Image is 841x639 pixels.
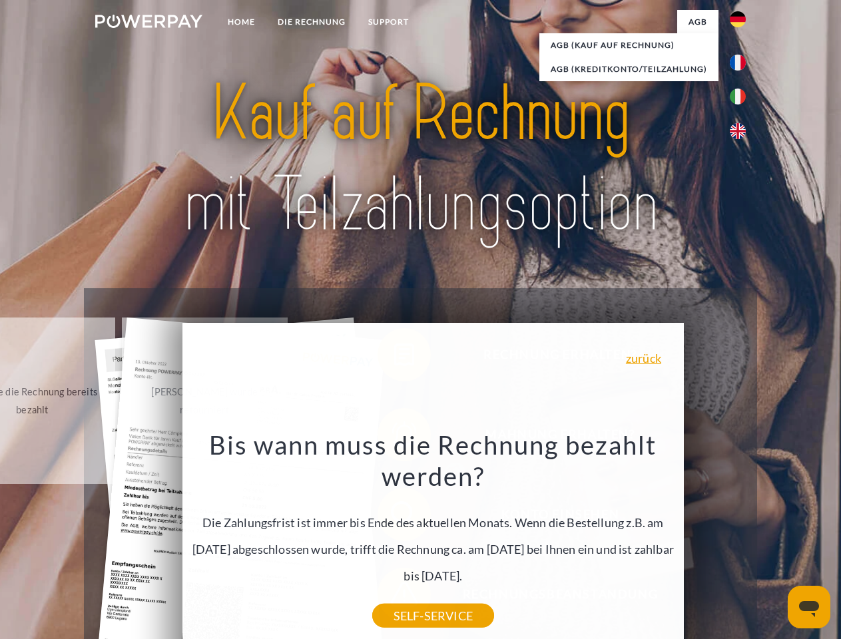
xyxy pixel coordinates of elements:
[95,15,202,28] img: logo-powerpay-white.svg
[730,55,746,71] img: fr
[730,11,746,27] img: de
[677,10,718,34] a: agb
[190,429,676,493] h3: Bis wann muss die Rechnung bezahlt werden?
[372,604,494,628] a: SELF-SERVICE
[730,89,746,105] img: it
[788,586,830,628] iframe: Schaltfläche zum Öffnen des Messaging-Fensters
[130,383,280,419] div: [PERSON_NAME] wurde retourniert
[190,429,676,616] div: Die Zahlungsfrist ist immer bis Ende des aktuellen Monats. Wenn die Bestellung z.B. am [DATE] abg...
[730,123,746,139] img: en
[357,10,420,34] a: SUPPORT
[266,10,357,34] a: DIE RECHNUNG
[626,352,661,364] a: zurück
[216,10,266,34] a: Home
[127,64,714,255] img: title-powerpay_de.svg
[539,57,718,81] a: AGB (Kreditkonto/Teilzahlung)
[539,33,718,57] a: AGB (Kauf auf Rechnung)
